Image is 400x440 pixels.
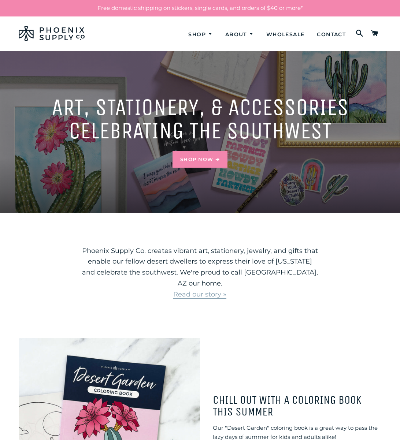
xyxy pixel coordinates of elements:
[19,26,85,41] img: Phoenix Supply Co.
[213,394,381,418] h2: Chill out with a coloring book this summer
[220,25,259,44] a: About
[183,25,218,44] a: Shop
[311,25,351,44] a: Contact
[81,246,319,300] p: Phoenix Supply Co. creates vibrant art, stationery, jewelry, and gifts that enable our fellow des...
[173,290,226,299] a: Read our story »
[173,151,227,167] a: Shop Now ➔
[261,25,310,44] a: Wholesale
[19,96,381,142] h2: Art, Stationery, & accessories celebrating the southwest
